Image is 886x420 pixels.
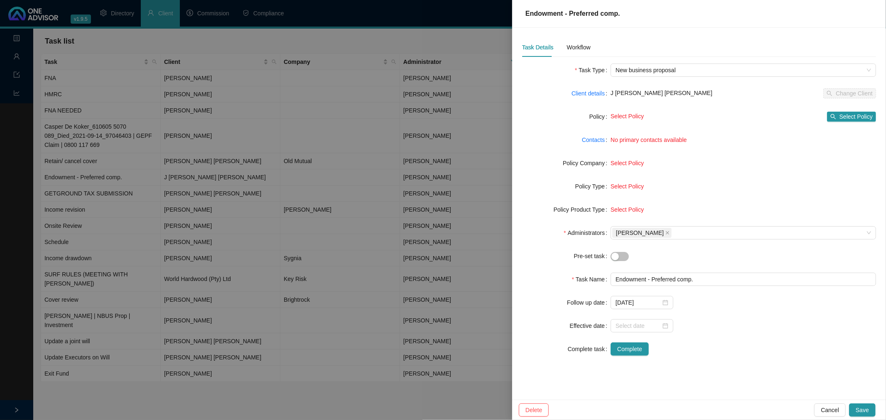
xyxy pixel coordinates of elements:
button: Change Client [823,88,876,98]
label: Task Name [572,273,611,286]
span: [PERSON_NAME] [616,228,664,237]
button: Cancel [814,403,846,417]
span: Cancel [821,405,839,415]
span: Complete [617,344,642,354]
a: Client details [572,89,605,98]
span: Save [856,405,869,415]
label: Pre-set task [574,249,611,263]
span: Select Policy [611,113,644,120]
div: Workflow [567,43,590,52]
label: Administrators [564,226,611,239]
button: Select Policy [827,112,876,122]
button: Complete [611,342,649,356]
span: Select Policy [839,112,873,121]
button: Save [849,403,876,417]
span: No primary contacts available [611,137,687,143]
a: Contacts [582,135,605,144]
div: Task Details [522,43,553,52]
input: Select date [616,321,661,330]
span: search [830,114,836,120]
button: Delete [519,403,549,417]
span: Endowment - Preferred comp. [525,10,620,17]
label: Policy Company [563,156,611,170]
label: Complete task [568,342,611,356]
span: J [PERSON_NAME] [PERSON_NAME] [611,90,712,96]
label: Policy [589,110,611,123]
span: Select Policy [611,160,644,166]
span: Marc Bormann [612,228,672,238]
span: Select Policy [611,183,644,190]
label: Policy Product Type [554,203,611,216]
span: Delete [525,405,542,415]
span: New business proposal [616,64,871,76]
label: Policy Type [575,180,611,193]
label: Follow up date [567,296,611,309]
span: Select Policy [611,206,644,213]
label: Task Type [575,63,611,77]
span: close [665,231,670,235]
input: Select date [616,298,661,307]
label: Effective date [570,319,611,332]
